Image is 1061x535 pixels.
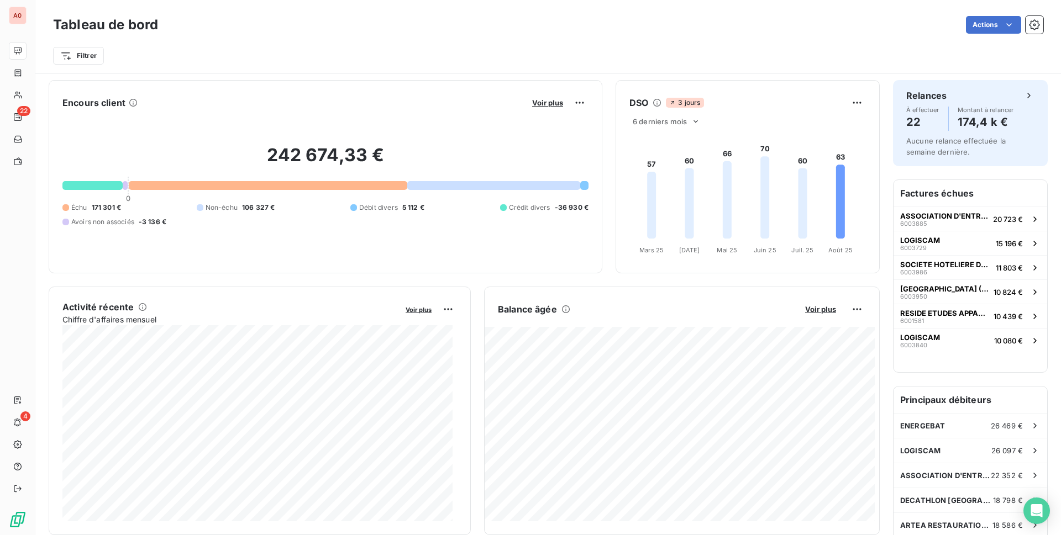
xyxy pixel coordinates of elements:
[498,303,557,316] h6: Balance âgée
[62,144,589,177] h2: 242 674,33 €
[906,107,939,113] span: À effectuer
[359,203,398,213] span: Débit divers
[62,300,134,314] h6: Activité récente
[894,279,1047,304] button: [GEOGRAPHIC_DATA] ([GEOGRAPHIC_DATA])600395010 824 €
[529,98,566,108] button: Voir plus
[402,203,424,213] span: 5 112 €
[991,446,1023,455] span: 26 097 €
[906,113,939,131] h4: 22
[62,314,398,325] span: Chiffre d'affaires mensuel
[966,16,1021,34] button: Actions
[900,293,927,300] span: 6003950
[555,203,589,213] span: -36 930 €
[717,246,737,254] tspan: Mai 25
[894,180,1047,206] h6: Factures échues
[639,246,664,254] tspan: Mars 25
[991,471,1023,480] span: 22 352 €
[206,203,238,213] span: Non-échu
[900,446,941,455] span: LOGISCAM
[900,496,993,505] span: DECATHLON [GEOGRAPHIC_DATA]
[679,246,700,254] tspan: [DATE]
[894,386,1047,413] h6: Principaux débiteurs
[805,305,836,314] span: Voir plus
[900,211,989,220] span: ASSOCIATION D'ENTRAIDE UN
[994,288,1023,296] span: 10 824 €
[17,106,30,116] span: 22
[900,421,945,430] span: ENERGEBAT
[139,217,166,227] span: -3 136 €
[994,312,1023,321] span: 10 439 €
[958,113,1014,131] h4: 174,4 k €
[828,246,853,254] tspan: Août 25
[62,96,125,109] h6: Encours client
[754,246,776,254] tspan: Juin 25
[994,336,1023,345] span: 10 080 €
[900,236,940,245] span: LOGISCAM
[92,203,121,213] span: 171 301 €
[1023,497,1050,524] div: Open Intercom Messenger
[894,304,1047,328] button: RESIDE ETUDES APPARTHOTEL600158110 439 €
[958,107,1014,113] span: Montant à relancer
[402,304,435,314] button: Voir plus
[906,136,1006,156] span: Aucune relance effectuée la semaine dernière.
[633,117,687,126] span: 6 derniers mois
[900,220,927,227] span: 6003885
[406,306,432,314] span: Voir plus
[900,342,927,348] span: 6003840
[900,471,991,480] span: ASSOCIATION D'ENTRAIDE UN
[992,521,1023,529] span: 18 586 €
[993,496,1023,505] span: 18 798 €
[900,284,989,293] span: [GEOGRAPHIC_DATA] ([GEOGRAPHIC_DATA])
[791,246,813,254] tspan: Juil. 25
[900,317,924,324] span: 6001581
[991,421,1023,430] span: 26 469 €
[629,96,648,109] h6: DSO
[666,98,703,108] span: 3 jours
[993,215,1023,224] span: 20 723 €
[900,269,927,276] span: 6003986
[71,217,134,227] span: Avoirs non associés
[894,231,1047,255] button: LOGISCAM600372915 196 €
[894,255,1047,279] button: SOCIETE HOTELIERE DU PAYS600398611 803 €
[996,239,1023,248] span: 15 196 €
[894,328,1047,352] button: LOGISCAM600384010 080 €
[9,511,27,528] img: Logo LeanPay
[9,7,27,24] div: A0
[894,206,1047,231] button: ASSOCIATION D'ENTRAIDE UN600388520 723 €
[532,98,563,107] span: Voir plus
[53,15,158,35] h3: Tableau de bord
[906,89,947,102] h6: Relances
[71,203,87,213] span: Échu
[900,309,989,317] span: RESIDE ETUDES APPARTHOTEL
[509,203,550,213] span: Crédit divers
[9,108,26,126] a: 22
[53,47,104,65] button: Filtrer
[900,245,927,251] span: 6003729
[20,411,30,421] span: 4
[996,263,1023,272] span: 11 803 €
[242,203,275,213] span: 106 327 €
[900,521,992,529] span: ARTEA RESTAURATION ( PUREPLACES)
[126,194,130,203] span: 0
[900,333,940,342] span: LOGISCAM
[802,304,839,314] button: Voir plus
[900,260,991,269] span: SOCIETE HOTELIERE DU PAYS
